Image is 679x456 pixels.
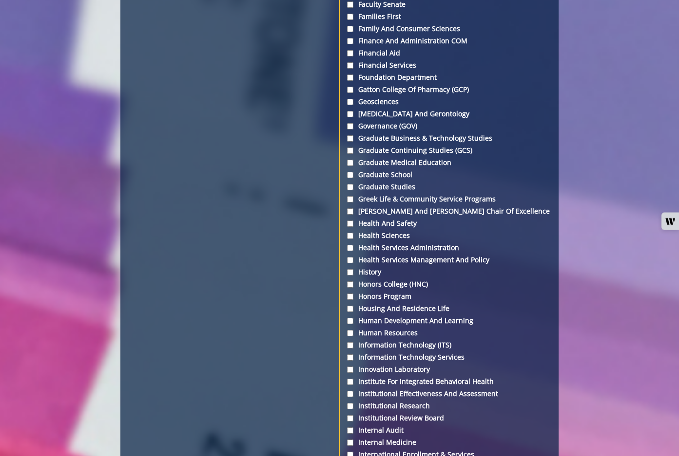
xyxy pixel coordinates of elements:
label: Housing and Residence Life [347,304,550,313]
label: Human Development and Learning [347,316,550,326]
label: Financial Aid [347,48,550,58]
label: Institute for Integrated Behavioral Health [347,377,550,386]
label: Institutional Research [347,401,550,411]
label: Graduate Medical Education [347,158,550,167]
label: Health Services Management and Policy [347,255,550,265]
label: Financial Services [347,60,550,70]
label: Institutional Effectiveness and Assessment [347,389,550,399]
label: Institutional Review Board [347,413,550,423]
label: Health and Safety [347,219,550,228]
label: History [347,267,550,277]
label: Foundation Department [347,73,550,82]
label: Information Technology Services [347,352,550,362]
label: Graduate School [347,170,550,180]
label: Innovation Laboratory [347,365,550,374]
label: Graduate Business & Technology Studies [347,133,550,143]
label: Graduate Continuing Studies (GCS) [347,146,550,155]
label: [MEDICAL_DATA] and Gerontology [347,109,550,119]
label: Internal Audit [347,425,550,435]
label: Honors College (HNC) [347,279,550,289]
label: Families First [347,12,550,21]
label: Health Services Administration [347,243,550,253]
label: Internal Medicine [347,438,550,447]
label: Gatton College of Pharmacy (GCP) [347,85,550,94]
label: Human Resources [347,328,550,338]
label: Greek Life & Community Service Programs [347,194,550,204]
label: Information Technology (ITS) [347,340,550,350]
label: Health Sciences [347,231,550,240]
label: Governance (GOV) [347,121,550,131]
label: [PERSON_NAME] and [PERSON_NAME] Chair of Excellence [347,206,550,216]
label: Finance and Administration COM [347,36,550,46]
label: Honors Program [347,292,550,301]
label: Geosciences [347,97,550,107]
label: Graduate Studies [347,182,550,192]
label: Family and Consumer Sciences [347,24,550,34]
